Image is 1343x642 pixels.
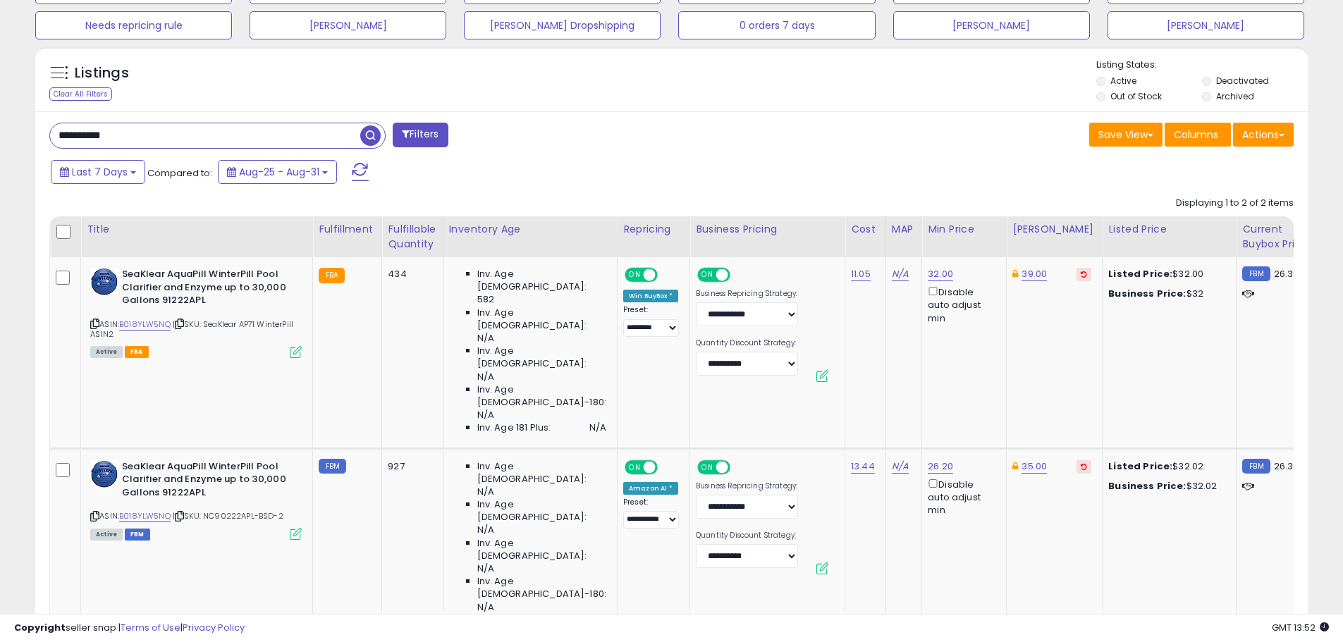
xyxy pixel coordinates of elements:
[125,529,150,541] span: FBM
[87,222,307,237] div: Title
[477,524,494,536] span: N/A
[122,460,293,503] b: SeaKlear AquaPill WinterPill Pool Clarifier and Enzyme up to 30,000 Gallons 91222APL
[1108,267,1172,280] b: Listed Price:
[1242,222,1315,252] div: Current Buybox Price
[319,222,376,237] div: Fulfillment
[728,269,751,281] span: OFF
[623,498,679,529] div: Preset:
[477,421,551,434] span: Inv. Age 181 Plus:
[623,290,678,302] div: Win BuyBox *
[477,268,606,293] span: Inv. Age [DEMOGRAPHIC_DATA]:
[1022,267,1047,281] a: 39.00
[477,601,494,614] span: N/A
[851,459,875,474] a: 13.44
[1110,75,1136,87] label: Active
[1012,222,1096,237] div: [PERSON_NAME]
[464,11,661,39] button: [PERSON_NAME] Dropshipping
[388,222,436,252] div: Fulfillable Quantity
[1108,479,1186,493] b: Business Price:
[1274,459,1299,473] span: 26.39
[250,11,446,39] button: [PERSON_NAME]
[119,319,171,331] a: B018YLW5NQ
[1089,123,1163,147] button: Save View
[1108,11,1304,39] button: [PERSON_NAME]
[1174,128,1218,142] span: Columns
[147,166,212,180] span: Compared to:
[90,268,302,357] div: ASIN:
[477,332,494,345] span: N/A
[477,345,606,370] span: Inv. Age [DEMOGRAPHIC_DATA]:
[72,165,128,179] span: Last 7 Days
[90,460,302,538] div: ASIN:
[928,267,953,281] a: 32.00
[1216,75,1269,87] label: Deactivated
[14,621,66,634] strong: Copyright
[393,123,448,147] button: Filters
[696,289,798,299] label: Business Repricing Strategy:
[1108,480,1225,493] div: $32.02
[699,269,716,281] span: ON
[1272,621,1329,634] span: 2025-09-8 13:52 GMT
[678,11,875,39] button: 0 orders 7 days
[239,165,319,179] span: Aug-25 - Aug-31
[477,575,606,600] span: Inv. Age [DEMOGRAPHIC_DATA]-180:
[589,421,606,434] span: N/A
[1242,266,1270,281] small: FBM
[1108,287,1186,300] b: Business Price:
[623,482,678,495] div: Amazon AI *
[699,461,716,473] span: ON
[51,160,145,184] button: Last 7 Days
[388,268,431,280] div: 434
[173,510,283,521] span: | SKU: NC90222APL-BSD-2
[1110,90,1162,102] label: Out of Stock
[122,268,293,311] b: SeaKlear AquaPill WinterPill Pool Clarifier and Enzyme up to 30,000 Gallons 91222APL
[656,269,678,281] span: OFF
[696,531,798,541] label: Quantity Discount Strategy:
[90,319,293,340] span: | SKU: SeaKlear AP71 WinterPill ASIN2
[928,476,995,517] div: Disable auto adjust min
[319,268,345,283] small: FBA
[1274,267,1299,280] span: 26.39
[477,293,494,306] span: 582
[623,305,679,337] div: Preset:
[892,222,916,237] div: MAP
[75,63,129,83] h5: Listings
[477,562,494,575] span: N/A
[728,461,751,473] span: OFF
[477,460,606,486] span: Inv. Age [DEMOGRAPHIC_DATA]:
[477,383,606,409] span: Inv. Age [DEMOGRAPHIC_DATA]-180:
[1108,459,1172,473] b: Listed Price:
[183,621,245,634] a: Privacy Policy
[1165,123,1231,147] button: Columns
[218,160,337,184] button: Aug-25 - Aug-31
[14,622,245,635] div: seller snap | |
[928,284,995,325] div: Disable auto adjust min
[90,529,123,541] span: All listings currently available for purchase on Amazon
[319,459,346,474] small: FBM
[893,11,1090,39] button: [PERSON_NAME]
[626,461,644,473] span: ON
[1108,222,1230,237] div: Listed Price
[119,510,171,522] a: B018YLW5NQ
[626,269,644,281] span: ON
[49,87,112,101] div: Clear All Filters
[696,338,798,348] label: Quantity Discount Strategy:
[125,346,149,358] span: FBA
[928,222,1000,237] div: Min Price
[623,222,684,237] div: Repricing
[1216,90,1254,102] label: Archived
[477,371,494,383] span: N/A
[477,537,606,562] span: Inv. Age [DEMOGRAPHIC_DATA]:
[1108,268,1225,280] div: $32.00
[851,267,871,281] a: 11.05
[656,461,678,473] span: OFF
[121,621,180,634] a: Terms of Use
[388,460,431,473] div: 927
[1108,288,1225,300] div: $32
[892,267,909,281] a: N/A
[1176,197,1294,210] div: Displaying 1 to 2 of 2 items
[1096,58,1308,72] p: Listing States:
[477,498,606,524] span: Inv. Age [DEMOGRAPHIC_DATA]:
[892,459,909,474] a: N/A
[1242,459,1270,474] small: FBM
